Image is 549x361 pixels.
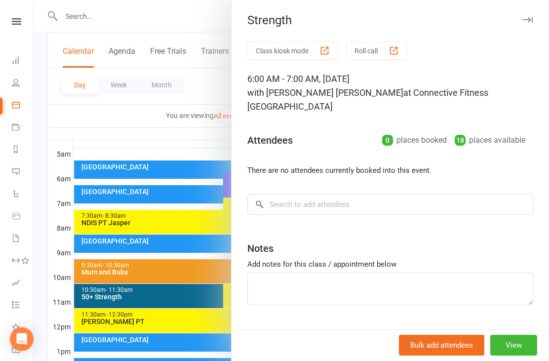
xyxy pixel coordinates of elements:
div: Open Intercom Messenger [10,327,34,351]
input: Search to add attendees [247,195,533,215]
button: Bulk add attendees [399,335,484,356]
div: 18 [455,135,466,146]
button: Roll call [346,42,407,60]
a: Payments [12,117,34,139]
div: Notes [247,242,274,256]
a: Assessments [12,273,34,295]
a: Calendar [12,95,34,117]
div: 0 [382,135,393,146]
a: Reports [12,139,34,161]
a: What's New [12,317,34,339]
div: Strength [232,14,549,28]
a: Dashboard [12,50,34,73]
li: There are no attendees currently booked into this event. [247,165,533,177]
div: places booked [382,134,447,148]
a: People [12,73,34,95]
span: with [PERSON_NAME] [PERSON_NAME] [247,88,403,98]
div: Add notes for this class / appointment below [247,259,533,271]
div: places available [455,134,525,148]
div: 6:00 AM - 7:00 AM, [DATE] [247,73,533,114]
button: Class kiosk mode [247,42,338,60]
button: View [490,335,537,356]
div: Attendees [247,134,293,148]
a: Product Sales [12,206,34,228]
